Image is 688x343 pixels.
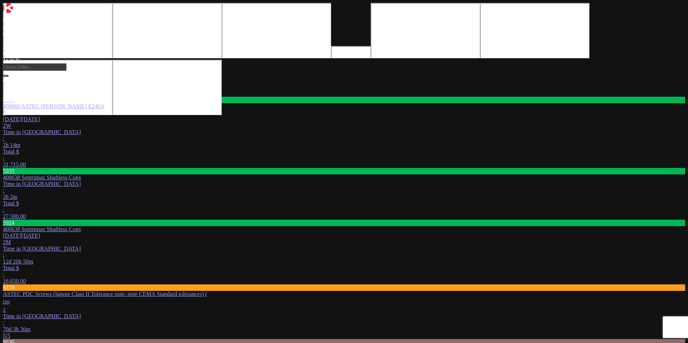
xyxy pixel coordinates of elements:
div: O [3,24,685,31]
span: : [3,136,4,142]
a: 5924400638 Sentrimax Shaftless Conv[DATE][DATE]2MTime in [GEOGRAPHIC_DATA]:12d 20h 50mTotal $:16,... [3,220,685,284]
span: 1x [3,57,9,63]
div: Time in [GEOGRAPHIC_DATA] [3,246,685,252]
span: 5 [3,110,6,116]
div: 31,715.00 [3,161,685,168]
a: 5933400638 Sentrimax Shaftless ConvTime in [GEOGRAPHIC_DATA]:3h 2mTotal $:27,500.00 [3,168,685,220]
span: : [3,187,4,193]
div: Time in [GEOGRAPHIC_DATA] [3,313,685,320]
span: 2x [9,57,14,63]
div: 27,500.00 [3,213,685,220]
div: Total $ [3,200,685,207]
div: Total $ [3,148,685,155]
div: Add and manage tabs by clicking [3,37,685,44]
div: 5779 [3,284,685,291]
div: 70d 3h 36m [3,326,685,333]
span: [DATE] [3,116,22,122]
span: [DATE] [3,233,22,239]
div: 400638 Sentrimax Shaftless Conv [3,226,685,233]
div: 5934 [3,97,685,103]
iframe: UserGuiding AI Assistant Launcher [3,60,112,115]
input: Quick Filter... [3,63,67,71]
a: 5934400660 ASTEC [PERSON_NAME] E240A[DATE][DATE]2WTime in [GEOGRAPHIC_DATA]:2h 14mTotal $:31,715.00 [3,97,685,168]
div: 5933 [3,168,685,174]
span: Backlog [3,84,22,90]
span: 1 [3,307,6,313]
div: ASTEC PDC Screws (Ignore Class II Tolerance note, note CEMA Standard tolerances) ( [3,291,685,297]
div: 2h 14m [3,142,685,148]
span: : [3,320,4,326]
span: 5/5 [3,333,10,339]
div: 5924 [3,220,685,226]
div: 400660 ASTEC [PERSON_NAME] E240A [3,103,685,110]
div: 5933400638 Sentrimax Shaftless Conv [3,168,685,181]
span: : [3,155,4,161]
div: Time in [GEOGRAPHIC_DATA] [3,129,685,136]
div: Total $ [3,265,685,271]
div: 5779ASTEC PDC Screws (Ignore Class II Tolerance note, note CEMA Standard tolerances) ( [3,284,685,297]
span: Kanban [3,44,21,50]
div: 5924400638 Sentrimax Shaftless Conv [3,220,685,233]
div: 2W [3,123,685,129]
div: DH [3,297,12,307]
span: 6 [3,77,6,83]
span: [DATE] [22,233,40,239]
b: OCS Engineering Department [3,50,77,56]
div: 12d 20h 50m [3,259,685,265]
div: Click our logo to show/hide this navigation [3,31,685,37]
div: 5934400660 ASTEC [PERSON_NAME] E240A [3,97,685,110]
iframe: UserGuiding AI Assistant [112,60,222,115]
div: DH [3,297,685,313]
a: 5779ASTEC PDC Screws (Ignore Class II Tolerance note, note CEMA Standard tolerances) (DHTime in [... [3,284,685,339]
span: 3x [14,57,20,63]
iframe: UserGuiding Product Updates [480,3,589,58]
span: : [3,271,4,278]
div: 400638 Sentrimax Shaftless Conv [3,174,685,181]
iframe: UserGuiding Knowledge Base [371,3,480,58]
div: 2M [3,239,685,246]
div: Time in [GEOGRAPHIC_DATA] [3,181,685,187]
span: Add Card... [3,90,30,96]
div: 3h 2m [3,194,685,200]
div: 16,650.00 [3,278,685,284]
span: : [3,252,4,258]
span: [DATE] [22,116,40,122]
span: : [3,207,4,213]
